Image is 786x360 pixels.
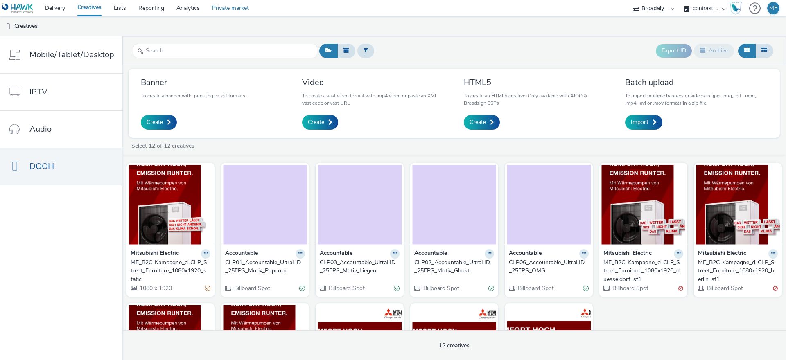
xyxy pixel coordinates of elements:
input: Search... [133,44,317,58]
strong: Accountable [320,249,352,259]
div: CLP03_Accountable_UltraHD_25FPS_Motiv_Liegen [320,259,396,275]
span: Create [147,118,163,126]
p: To create a vast video format with .mp4 video or paste an XML vast code or vast URL. [302,92,445,107]
a: CLP03_Accountable_UltraHD_25FPS_Motiv_Liegen [320,259,400,275]
img: CLP02_Accountable_UltraHD_25FPS_Motiv_Ghost visual [412,165,496,245]
p: To create a banner with .png, .jpg or .gif formats. [141,92,246,99]
img: CLP06_Accountable_UltraHD_25FPS_OMG visual [507,165,591,245]
img: CLP03_Accountable_UltraHD_25FPS_Motiv_Liegen visual [318,165,402,245]
div: MF [769,2,777,14]
a: ME_B2C-Kampagne_d-CLP_Street_Furniture_1080x1920_duesseldorf_sf1 [603,259,683,283]
button: Export ID [656,44,692,57]
span: Billboard Spot [328,284,365,292]
a: CLP06_Accountable_UltraHD_25FPS_OMG [509,259,589,275]
p: To import multiple banners or videos in .jpg, .png, .gif, .mpg, .mp4, .avi or .mov formats in a z... [625,92,768,107]
a: Create [302,115,338,130]
h3: Batch upload [625,77,768,88]
button: Grid [738,44,756,58]
span: Import [631,118,648,126]
div: CLP01_Accountable_UltraHD_25FPS_Motiv_Popcorn [225,259,302,275]
span: Billboard Spot [706,284,743,292]
strong: 12 [149,142,155,150]
div: Invalid [773,284,778,293]
div: CLP06_Accountable_UltraHD_25FPS_OMG [509,259,585,275]
div: ME_B2C-Kampagne_d-CLP_Street_Furniture_1080x1920_static [131,259,207,283]
button: Table [755,44,773,58]
a: Hawk Academy [730,2,745,15]
img: undefined Logo [2,3,34,13]
div: Valid [299,284,305,293]
a: Create [464,115,500,130]
span: Audio [29,123,52,135]
span: Create [470,118,486,126]
span: IPTV [29,86,47,98]
div: Valid [583,284,589,293]
span: Billboard Spot [612,284,648,292]
strong: Mitsubishi Electric [698,249,746,259]
span: Billboard Spot [517,284,554,292]
a: CLP02_Accountable_UltraHD_25FPS_Motiv_Ghost [414,259,494,275]
strong: Accountable [509,249,542,259]
strong: Accountable [414,249,447,259]
div: Valid [488,284,494,293]
span: Mobile/Tablet/Desktop [29,49,114,61]
h3: Video [302,77,445,88]
a: CLP01_Accountable_UltraHD_25FPS_Motiv_Popcorn [225,259,305,275]
span: DOOH [29,160,54,172]
div: Invalid [678,284,683,293]
span: Create [308,118,324,126]
a: Select of 12 creatives [131,142,198,150]
strong: Accountable [225,249,258,259]
img: CLP01_Accountable_UltraHD_25FPS_Motiv_Popcorn visual [223,165,307,245]
p: To create an HTML5 creative. Only available with AIOO & Broadsign SSPs [464,92,606,107]
a: ME_B2C-Kampagne_d-CLP_Street_Furniture_1080x1920_static [131,259,210,283]
button: Archive [694,44,734,58]
span: Billboard Spot [422,284,459,292]
a: Import [625,115,662,130]
h3: HTML5 [464,77,606,88]
strong: Mitsubishi Electric [131,249,179,259]
div: ME_B2C-Kampagne_d-CLP_Street_Furniture_1080x1920_duesseldorf_sf1 [603,259,680,283]
div: ME_B2C-Kampagne_d-CLP_Street_Furniture_1080x1920_berlin_sf1 [698,259,775,283]
a: Create [141,115,177,130]
img: ME_B2C-Kampagne_d-CLP_Street_Furniture_1080x1920_duesseldorf_sf1 visual [601,165,685,245]
div: Partially valid [205,284,210,293]
div: CLP02_Accountable_UltraHD_25FPS_Motiv_Ghost [414,259,491,275]
strong: Mitsubishi Electric [603,249,652,259]
img: ME_B2C-Kampagne_d-CLP_Street_Furniture_1080x1920_static visual [129,165,212,245]
div: Valid [394,284,400,293]
img: Hawk Academy [730,2,742,15]
span: 1080 x 1920 [139,284,172,292]
h3: Banner [141,77,246,88]
span: 12 creatives [439,342,470,349]
span: Billboard Spot [233,284,270,292]
img: dooh [4,22,12,31]
img: ME_B2C-Kampagne_d-CLP_Street_Furniture_1080x1920_berlin_sf1 visual [696,165,780,245]
a: ME_B2C-Kampagne_d-CLP_Street_Furniture_1080x1920_berlin_sf1 [698,259,778,283]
